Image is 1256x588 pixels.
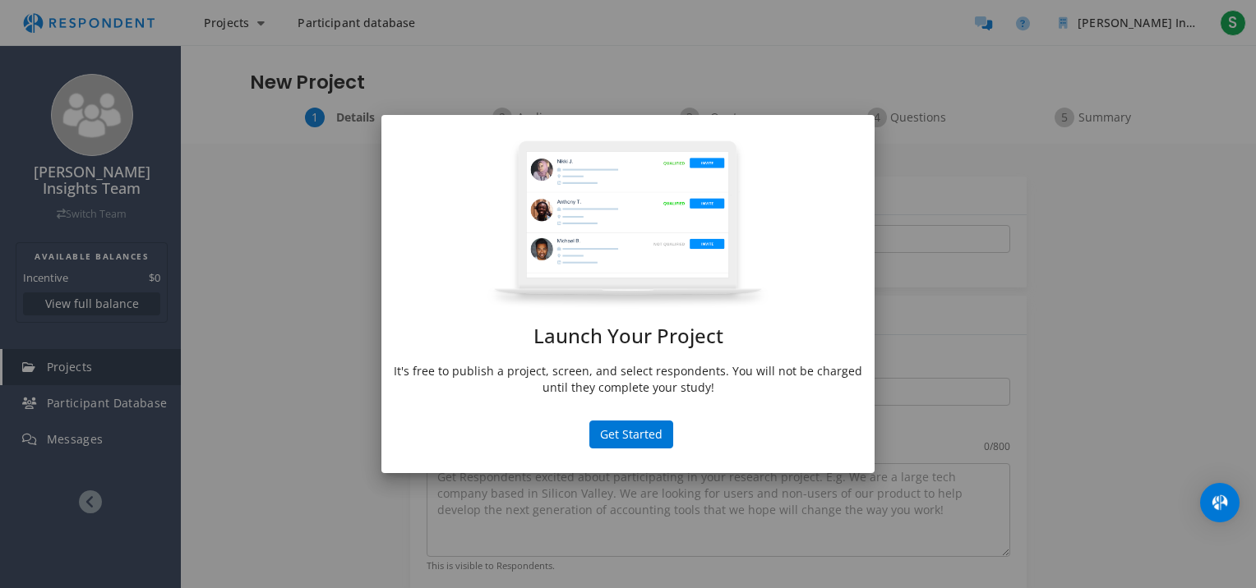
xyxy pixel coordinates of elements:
[1200,483,1240,522] div: Open Intercom Messenger
[589,420,673,448] button: Get Started
[487,140,769,309] img: project-modal.png
[394,363,862,396] p: It's free to publish a project, screen, and select respondents. You will not be charged until the...
[394,325,862,347] h1: Launch Your Project
[381,115,875,474] md-dialog: Launch Your ...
